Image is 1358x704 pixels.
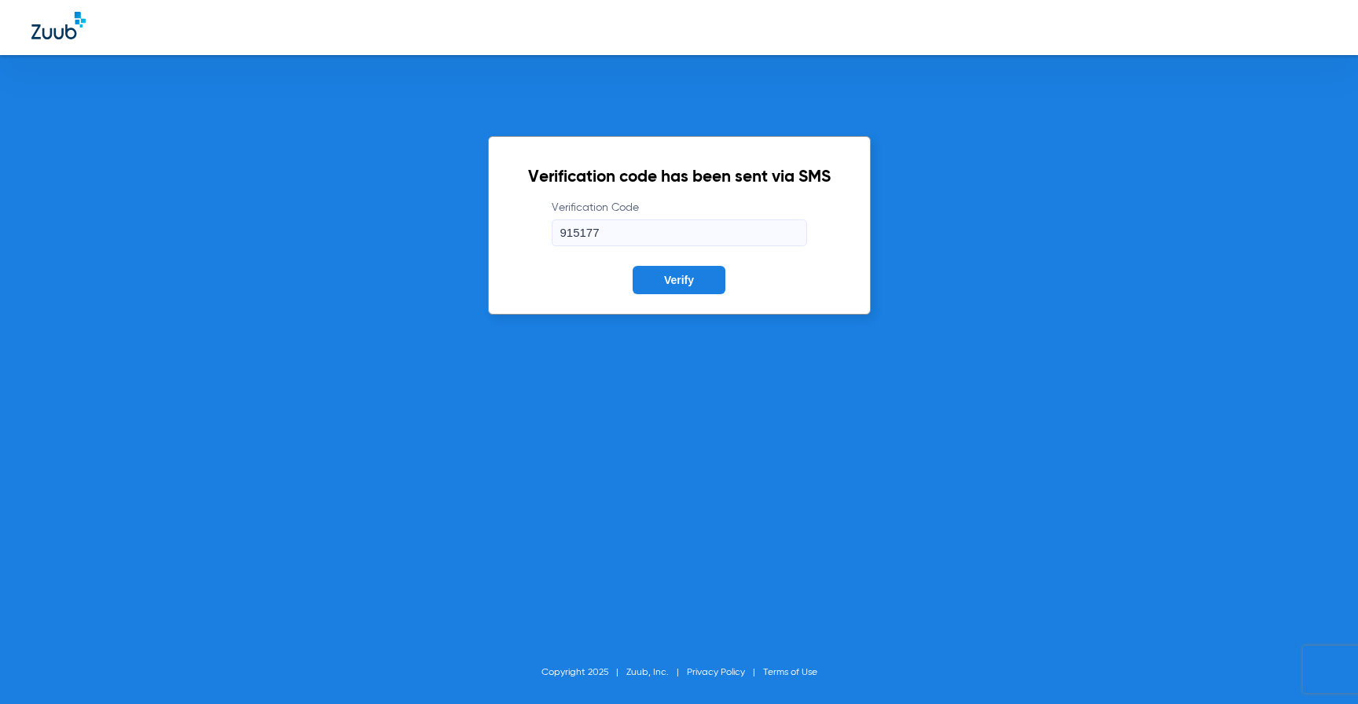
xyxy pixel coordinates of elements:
img: Zuub Logo [31,12,86,39]
button: Verify [633,266,725,294]
span: Verify [664,274,694,286]
h2: Verification code has been sent via SMS [528,170,831,186]
label: Verification Code [552,200,807,246]
li: Copyright 2025 [541,665,626,680]
input: Verification Code [552,219,807,246]
li: Zuub, Inc. [626,665,687,680]
a: Terms of Use [763,668,817,677]
a: Privacy Policy [687,668,745,677]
